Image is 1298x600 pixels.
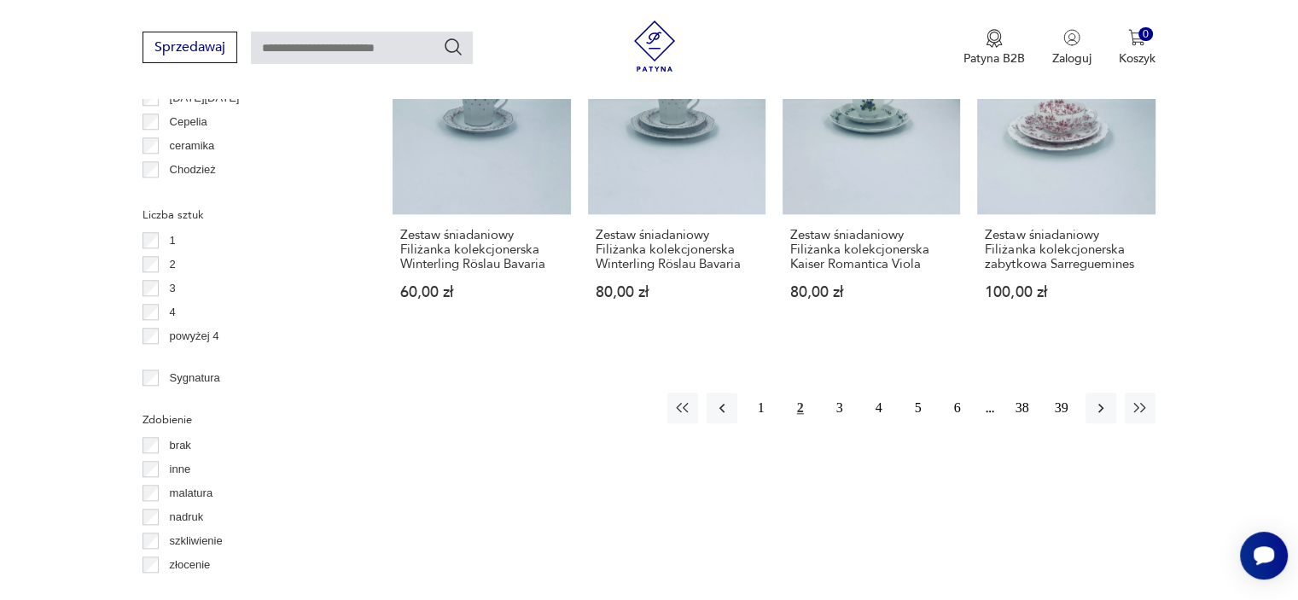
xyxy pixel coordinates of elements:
img: Ikona medalu [986,29,1003,48]
img: Ikonka użytkownika [1063,29,1080,46]
h3: Zestaw śniadaniowy Filiżanka kolekcjonerska Winterling Röslau Bavaria [596,228,758,271]
p: ceramika [170,137,215,155]
p: złocenie [170,556,211,574]
p: Ćmielów [170,184,212,203]
a: Zestaw śniadaniowy Filiżanka kolekcjonerska Kaiser Romantica ViolaZestaw śniadaniowy Filiżanka ko... [783,37,960,333]
p: Liczba sztuk [143,206,352,224]
p: Patyna B2B [963,50,1025,67]
p: Cepelia [170,113,207,131]
p: powyżej 4 [170,327,219,346]
button: 39 [1046,393,1077,423]
p: Koszyk [1119,50,1155,67]
p: malatura [170,484,213,503]
p: brak [170,436,191,455]
button: 38 [1007,393,1038,423]
div: 0 [1138,27,1153,42]
img: Ikona koszyka [1128,29,1145,46]
h3: Zestaw śniadaniowy Filiżanka kolekcjonerska zabytkowa Sarreguemines [985,228,1147,271]
iframe: Smartsupp widget button [1240,532,1288,580]
button: Szukaj [443,37,463,57]
button: 2 [785,393,816,423]
p: 60,00 zł [400,285,562,300]
p: inne [170,460,191,479]
h3: Zestaw śniadaniowy Filiżanka kolekcjonerska Kaiser Romantica Viola [790,228,952,271]
button: Sprzedawaj [143,32,237,63]
a: Zestaw śniadaniowy Filiżanka kolekcjonerska Winterling Röslau BavariaZestaw śniadaniowy Filiżanka... [393,37,570,333]
img: Patyna - sklep z meblami i dekoracjami vintage [629,20,680,72]
p: Zaloguj [1052,50,1091,67]
button: 4 [864,393,894,423]
p: Sygnatura [170,369,220,387]
h3: Zestaw śniadaniowy Filiżanka kolekcjonerska Winterling Röslau Bavaria [400,228,562,271]
p: 1 [170,231,176,250]
p: 80,00 zł [790,285,952,300]
button: 3 [824,393,855,423]
p: 80,00 zł [596,285,758,300]
button: Patyna B2B [963,29,1025,67]
button: 5 [903,393,934,423]
button: Zaloguj [1052,29,1091,67]
p: 4 [170,303,176,322]
button: 6 [942,393,973,423]
p: Zdobienie [143,411,352,429]
button: 1 [746,393,777,423]
p: 3 [170,279,176,298]
p: 2 [170,255,176,274]
a: Zestaw śniadaniowy Filiżanka kolekcjonerska zabytkowa SarregueminesZestaw śniadaniowy Filiżanka k... [977,37,1155,333]
button: 0Koszyk [1119,29,1155,67]
p: Chodzież [170,160,216,179]
p: 100,00 zł [985,285,1147,300]
a: Ikona medaluPatyna B2B [963,29,1025,67]
p: szkliwienie [170,532,223,550]
a: Sprzedawaj [143,43,237,55]
a: Zestaw śniadaniowy Filiżanka kolekcjonerska Winterling Röslau BavariaZestaw śniadaniowy Filiżanka... [588,37,765,333]
p: nadruk [170,508,204,527]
